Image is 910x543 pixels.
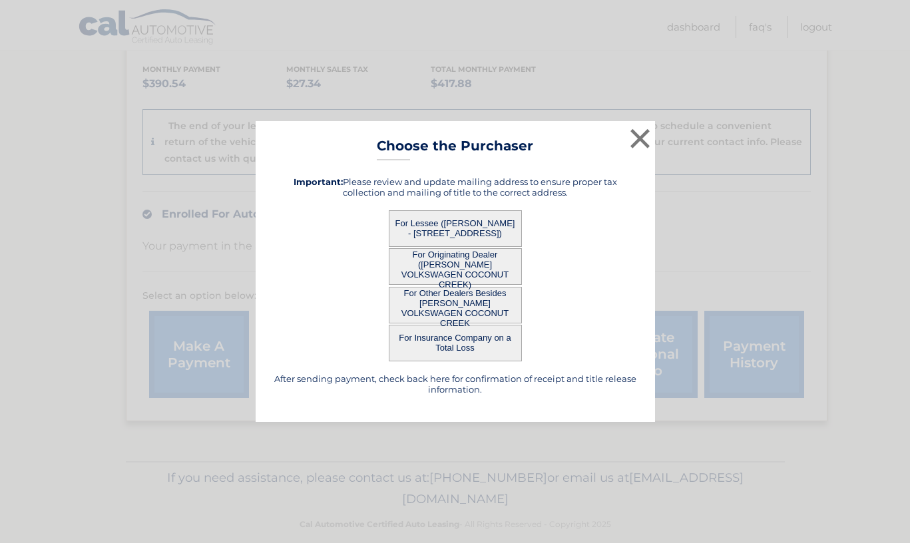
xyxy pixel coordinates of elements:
[272,373,638,395] h5: After sending payment, check back here for confirmation of receipt and title release information.
[627,125,654,152] button: ×
[272,176,638,198] h5: Please review and update mailing address to ensure proper tax collection and mailing of title to ...
[294,176,343,187] strong: Important:
[389,325,522,361] button: For Insurance Company on a Total Loss
[389,248,522,285] button: For Originating Dealer ([PERSON_NAME] VOLKSWAGEN COCONUT CREEK)
[389,210,522,247] button: For Lessee ([PERSON_NAME] - [STREET_ADDRESS])
[377,138,533,161] h3: Choose the Purchaser
[389,287,522,323] button: For Other Dealers Besides [PERSON_NAME] VOLKSWAGEN COCONUT CREEK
